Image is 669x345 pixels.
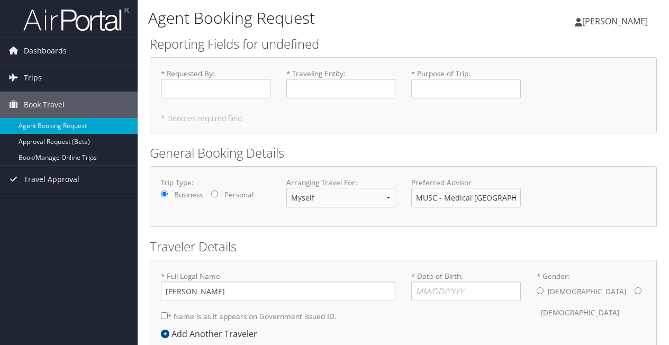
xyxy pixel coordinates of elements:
input: * Date of Birth: [411,282,521,301]
label: Arranging Travel For: [286,177,396,188]
label: * Full Legal Name [161,271,395,301]
label: [DEMOGRAPHIC_DATA] [541,303,619,323]
input: * Gender:[DEMOGRAPHIC_DATA][DEMOGRAPHIC_DATA] [537,287,544,294]
span: Trips [24,65,42,91]
label: Personal [224,189,254,200]
h1: Agent Booking Request [148,7,489,29]
input: * Gender:[DEMOGRAPHIC_DATA][DEMOGRAPHIC_DATA] [635,287,641,294]
input: * Traveling Entity: [286,79,396,98]
label: * Requested By : [161,68,270,98]
label: * Gender: [537,271,646,323]
label: * Purpose of Trip : [411,68,521,98]
label: * Name is as it appears on Government issued ID. [161,306,337,326]
input: * Purpose of Trip: [411,79,521,98]
h5: * Denotes required field [161,115,646,122]
img: airportal-logo.png [23,7,129,32]
label: Trip Type: [161,177,270,188]
label: Preferred Advisor [411,177,521,188]
a: [PERSON_NAME] [575,5,658,37]
h2: Reporting Fields for undefined [150,35,657,53]
input: * Name is as it appears on Government issued ID. [161,312,168,319]
span: Travel Approval [24,166,79,193]
span: Book Travel [24,92,65,118]
span: Dashboards [24,38,67,64]
label: [DEMOGRAPHIC_DATA] [548,282,626,302]
label: * Traveling Entity : [286,68,396,98]
span: [PERSON_NAME] [582,15,648,27]
input: * Requested By: [161,79,270,98]
label: Business [174,189,203,200]
div: Add Another Traveler [161,328,263,340]
label: * Date of Birth: [411,271,521,301]
h2: General Booking Details [150,144,657,162]
h2: Traveler Details [150,238,657,256]
input: * Full Legal Name [161,282,395,301]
